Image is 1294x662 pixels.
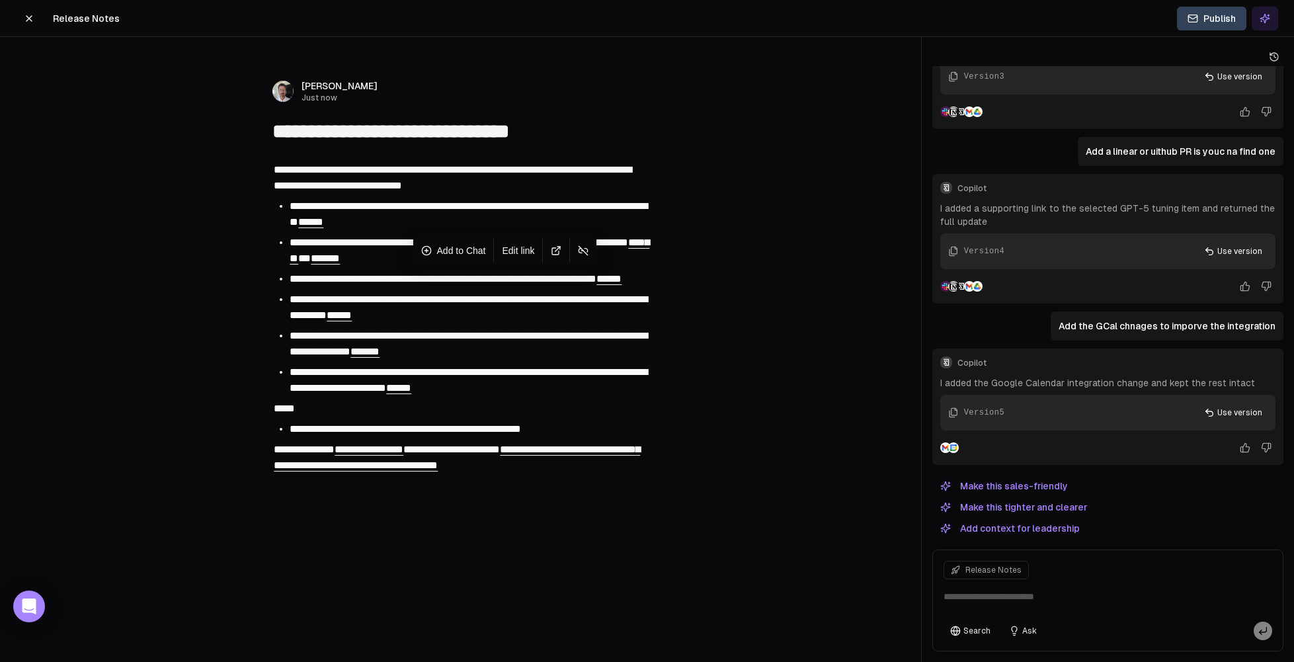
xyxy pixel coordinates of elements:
span: Copilot [957,358,1275,368]
button: Use version [1196,241,1270,261]
img: Samepage [956,106,967,117]
span: [PERSON_NAME] [302,79,378,93]
div: Version 5 [964,407,1004,419]
button: Use version [1196,403,1270,423]
img: Google Calendar [948,442,959,453]
img: Samepage [956,281,967,292]
img: Google Drive [972,106,983,117]
div: Version 3 [964,71,1004,83]
button: Publish [1177,7,1246,30]
img: Slack [940,106,951,117]
img: Notion [948,281,959,292]
p: I added the Google Calendar integration change and kept the rest intact [940,376,1275,390]
span: Just now [302,93,378,103]
button: Make this tighter and clearer [932,499,1095,515]
img: Gmail [940,442,951,453]
img: Slack [940,281,951,292]
div: Open Intercom Messenger [13,591,45,622]
button: Add to Chat [416,241,491,260]
img: Notion [948,106,959,117]
span: Release Notes [965,565,1022,575]
img: Gmail [964,106,975,117]
p: Add the GCal chnages to imporve the integration [1059,319,1275,333]
button: Ask [1002,622,1043,640]
img: _image [272,81,294,102]
button: Search [944,622,997,640]
button: Use version [1196,67,1270,87]
span: Copilot [957,183,1275,194]
p: I added a supporting link to the selected GPT-5 tuning item and returned the full update [940,202,1275,228]
a: Open link in a new tab [546,241,567,260]
img: Gmail [964,281,975,292]
p: Add a linear or uithub PR is youc na find one [1086,145,1275,158]
span: Add to Chat [437,244,486,257]
button: Edit link [497,241,540,260]
button: Make this sales-friendly [932,478,1076,494]
span: Release Notes [53,12,120,25]
button: Add context for leadership [932,520,1088,536]
div: Version 4 [964,245,1004,257]
img: Google Drive [972,281,983,292]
